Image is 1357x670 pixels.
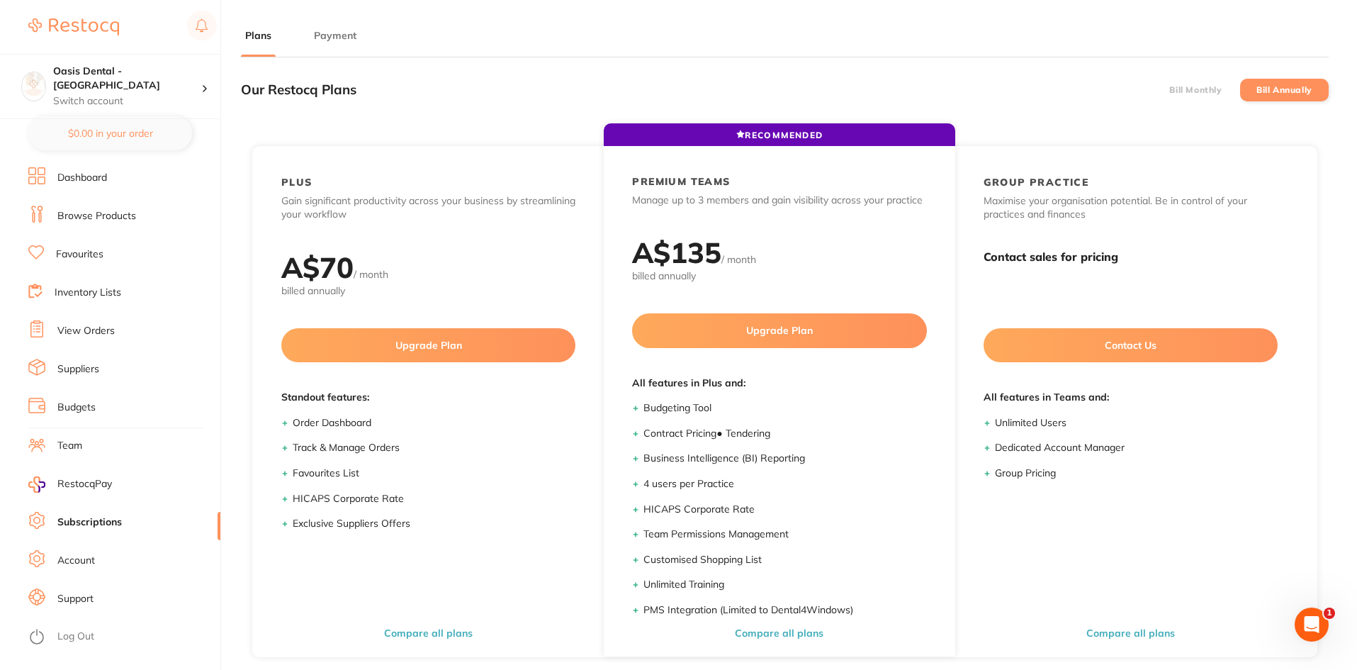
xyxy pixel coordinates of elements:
[241,29,276,43] button: Plans
[721,253,756,266] span: / month
[281,328,575,362] button: Upgrade Plan
[995,416,1278,430] li: Unlimited Users
[632,175,730,188] h2: PREMIUM TEAMS
[1324,608,1335,619] span: 1
[28,11,119,43] a: Restocq Logo
[643,427,926,441] li: Contract Pricing ● Tendering
[380,627,477,640] button: Compare all plans
[1169,85,1222,95] label: Bill Monthly
[736,130,823,140] span: RECOMMENDED
[57,515,122,530] a: Subscriptions
[293,441,575,455] li: Track & Manage Orders
[28,626,216,649] button: Log Out
[643,578,926,592] li: Unlimited Training
[28,476,112,493] a: RestocqPay
[57,630,94,644] a: Log Out
[57,554,95,568] a: Account
[281,250,354,285] h2: A$ 70
[57,324,115,338] a: View Orders
[632,376,926,391] span: All features in Plus and:
[293,517,575,531] li: Exclusive Suppliers Offers
[984,250,1278,264] h3: Contact sales for pricing
[55,286,121,300] a: Inventory Lists
[1256,85,1312,95] label: Bill Annually
[632,235,721,270] h2: A$ 135
[1082,627,1179,640] button: Compare all plans
[354,268,388,281] span: / month
[643,527,926,542] li: Team Permissions Management
[28,116,192,150] button: $0.00 in your order
[643,452,926,466] li: Business Intelligence (BI) Reporting
[643,477,926,491] li: 4 users per Practice
[57,209,136,223] a: Browse Products
[632,269,926,284] span: billed annually
[281,391,575,405] span: Standout features:
[57,362,99,376] a: Suppliers
[995,467,1278,481] li: Group Pricing
[281,176,312,189] h2: PLUS
[57,477,112,491] span: RestocqPay
[293,492,575,506] li: HICAPS Corporate Rate
[57,439,82,453] a: Team
[293,416,575,430] li: Order Dashboard
[310,29,361,43] button: Payment
[643,503,926,517] li: HICAPS Corporate Rate
[53,65,201,92] h4: Oasis Dental - Brighton
[28,476,45,493] img: RestocqPay
[984,194,1278,222] p: Maximise your organisation potential. Be in control of your practices and finances
[1295,608,1329,642] iframe: Intercom live chat
[984,328,1278,362] button: Contact Us
[22,72,45,96] img: Oasis Dental - Brighton
[57,592,94,606] a: Support
[643,401,926,415] li: Budgeting Tool
[995,441,1278,455] li: Dedicated Account Manager
[984,176,1089,189] h2: GROUP PRACTICE
[57,401,96,415] a: Budgets
[28,18,119,35] img: Restocq Logo
[281,194,575,222] p: Gain significant productivity across your business by streamlining your workflow
[293,467,575,481] li: Favourites List
[984,391,1278,405] span: All features in Teams and:
[632,313,926,347] button: Upgrade Plan
[632,194,926,208] p: Manage up to 3 members and gain visibility across your practice
[281,284,575,298] span: billed annually
[643,553,926,567] li: Customised Shopping List
[241,82,356,98] h3: Our Restocq Plans
[731,627,828,640] button: Compare all plans
[56,247,103,262] a: Favourites
[57,171,107,185] a: Dashboard
[643,603,926,618] li: PMS Integration (Limited to Dental4Windows)
[53,94,201,108] p: Switch account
